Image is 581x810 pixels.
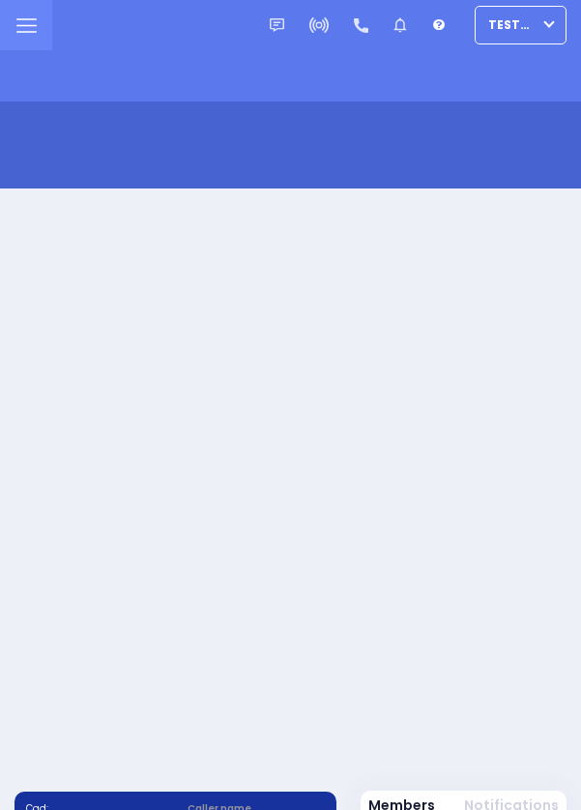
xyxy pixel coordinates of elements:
img: message.svg [270,18,284,33]
button: TestUser1 [475,6,566,44]
span: TestUser1 [488,16,537,34]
